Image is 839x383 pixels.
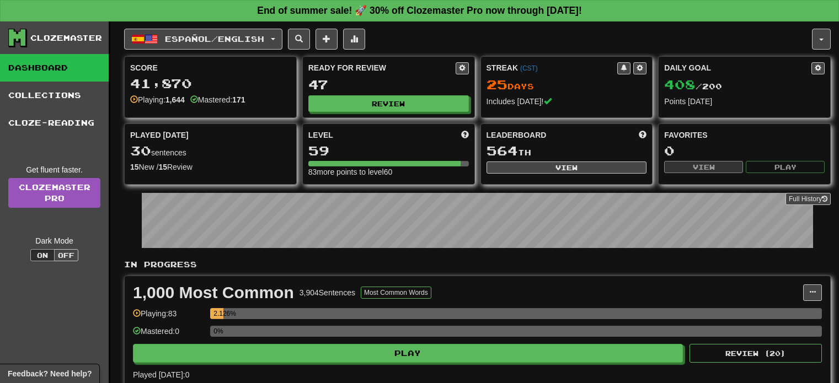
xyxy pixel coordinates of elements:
[664,161,743,173] button: View
[664,96,825,107] div: Points [DATE]
[130,77,291,90] div: 41,870
[190,94,245,105] div: Mastered:
[158,163,167,171] strong: 15
[308,78,469,91] div: 47
[487,62,618,73] div: Streak
[8,178,100,208] a: ClozemasterPro
[54,249,78,261] button: Off
[308,144,469,158] div: 59
[288,29,310,50] button: Search sentences
[308,95,469,112] button: Review
[664,130,825,141] div: Favorites
[130,143,151,158] span: 30
[785,193,831,205] button: Full History
[487,96,647,107] div: Includes [DATE]!
[361,287,431,299] button: Most Common Words
[300,287,355,298] div: 3,904 Sentences
[130,161,291,172] div: New / Review
[130,130,189,141] span: Played [DATE]
[639,130,646,141] span: This week in points, UTC
[257,5,582,16] strong: End of summer sale! 🚀 30% off Clozemaster Pro now through [DATE]!
[487,144,647,158] div: th
[487,143,518,158] span: 564
[165,34,264,44] span: Español / English
[165,95,185,104] strong: 1,644
[130,94,185,105] div: Playing:
[487,77,507,92] span: 25
[664,62,811,74] div: Daily Goal
[316,29,338,50] button: Add sentence to collection
[8,368,92,379] span: Open feedback widget
[664,82,722,91] span: / 200
[30,249,55,261] button: On
[130,62,291,73] div: Score
[213,308,223,319] div: 2.126%
[746,161,825,173] button: Play
[130,163,139,171] strong: 15
[487,78,647,92] div: Day s
[133,326,205,344] div: Mastered: 0
[487,161,647,174] button: View
[30,33,102,44] div: Clozemaster
[133,308,205,326] div: Playing: 83
[690,344,822,363] button: Review (20)
[308,166,469,177] div: 83 more points to level 60
[343,29,365,50] button: More stats
[130,144,291,158] div: sentences
[8,164,100,175] div: Get fluent faster.
[664,144,825,158] div: 0
[308,130,333,141] span: Level
[124,29,282,50] button: Español/English
[124,259,831,270] p: In Progress
[461,130,469,141] span: Score more points to level up
[133,344,683,363] button: Play
[487,130,547,141] span: Leaderboard
[232,95,245,104] strong: 171
[664,77,696,92] span: 408
[308,62,456,73] div: Ready for Review
[133,284,294,301] div: 1,000 Most Common
[133,370,189,379] span: Played [DATE]: 0
[8,235,100,246] div: Dark Mode
[520,64,538,72] a: (CST)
